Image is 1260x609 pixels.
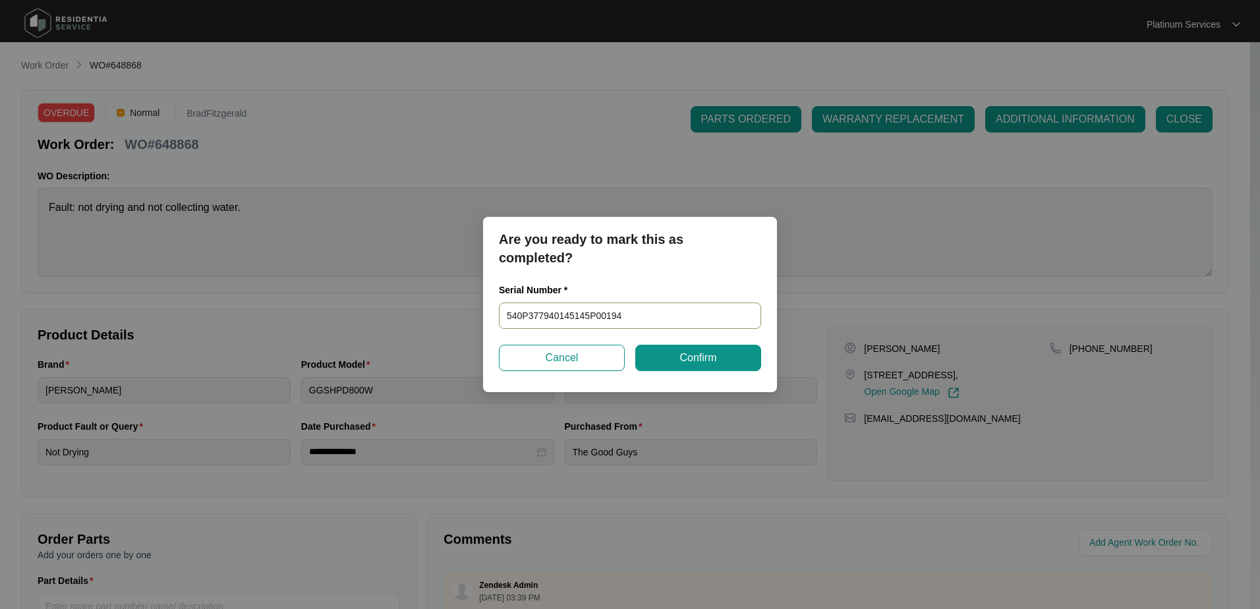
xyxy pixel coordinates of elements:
span: Cancel [546,350,579,366]
span: Confirm [679,350,716,366]
p: completed? [499,248,761,267]
button: Cancel [499,345,625,371]
button: Confirm [635,345,761,371]
label: Serial Number * [499,283,577,297]
p: Are you ready to mark this as [499,230,761,248]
